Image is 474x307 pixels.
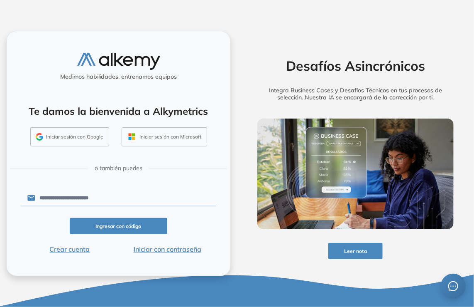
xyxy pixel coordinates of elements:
button: Ingresar con código [70,218,167,234]
h5: Medimos habilidades, entrenamos equipos [10,73,227,80]
button: Iniciar sesión con Microsoft [122,127,207,146]
span: message [448,281,458,291]
img: OUTLOOK_ICON [127,132,137,141]
span: o también puedes [95,164,142,173]
img: img-more-info [257,119,454,229]
button: Iniciar sesión con Google [30,127,109,146]
button: Iniciar con contraseña [119,244,216,254]
h2: Desafíos Asincrónicos [247,58,464,74]
h5: Integra Business Cases y Desafíos Técnicos en tus procesos de selección. Nuestra IA se encargará ... [247,87,464,101]
img: GMAIL_ICON [36,133,43,141]
button: Crear cuenta [21,244,118,254]
button: Leer nota [328,243,383,259]
img: logo-alkemy [77,53,160,70]
h4: Te damos la bienvenida a Alkymetrics [17,105,220,117]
